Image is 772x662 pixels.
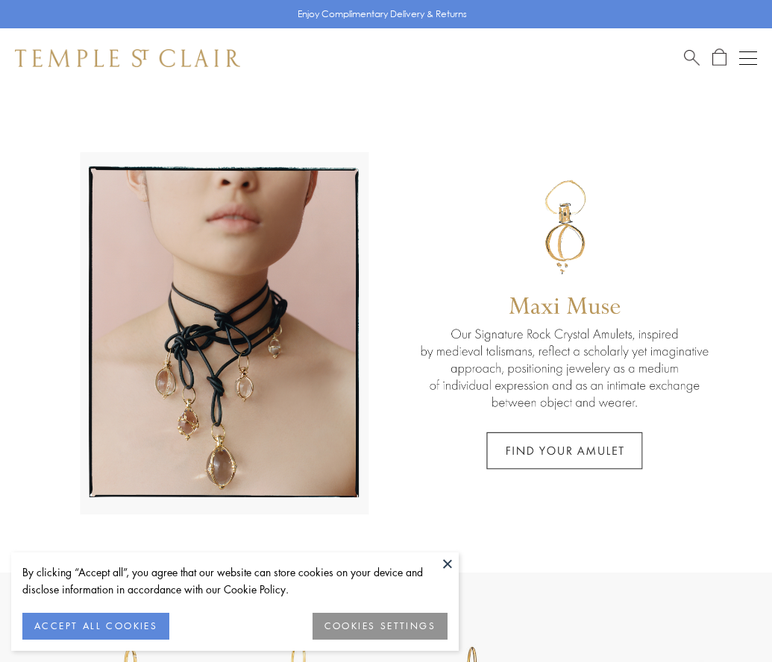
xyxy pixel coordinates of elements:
button: COOKIES SETTINGS [313,613,448,640]
button: Open navigation [739,49,757,67]
button: ACCEPT ALL COOKIES [22,613,169,640]
img: Temple St. Clair [15,49,240,67]
a: Search [684,48,700,67]
div: By clicking “Accept all”, you agree that our website can store cookies on your device and disclos... [22,564,448,598]
a: Open Shopping Bag [712,48,727,67]
p: Enjoy Complimentary Delivery & Returns [298,7,467,22]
